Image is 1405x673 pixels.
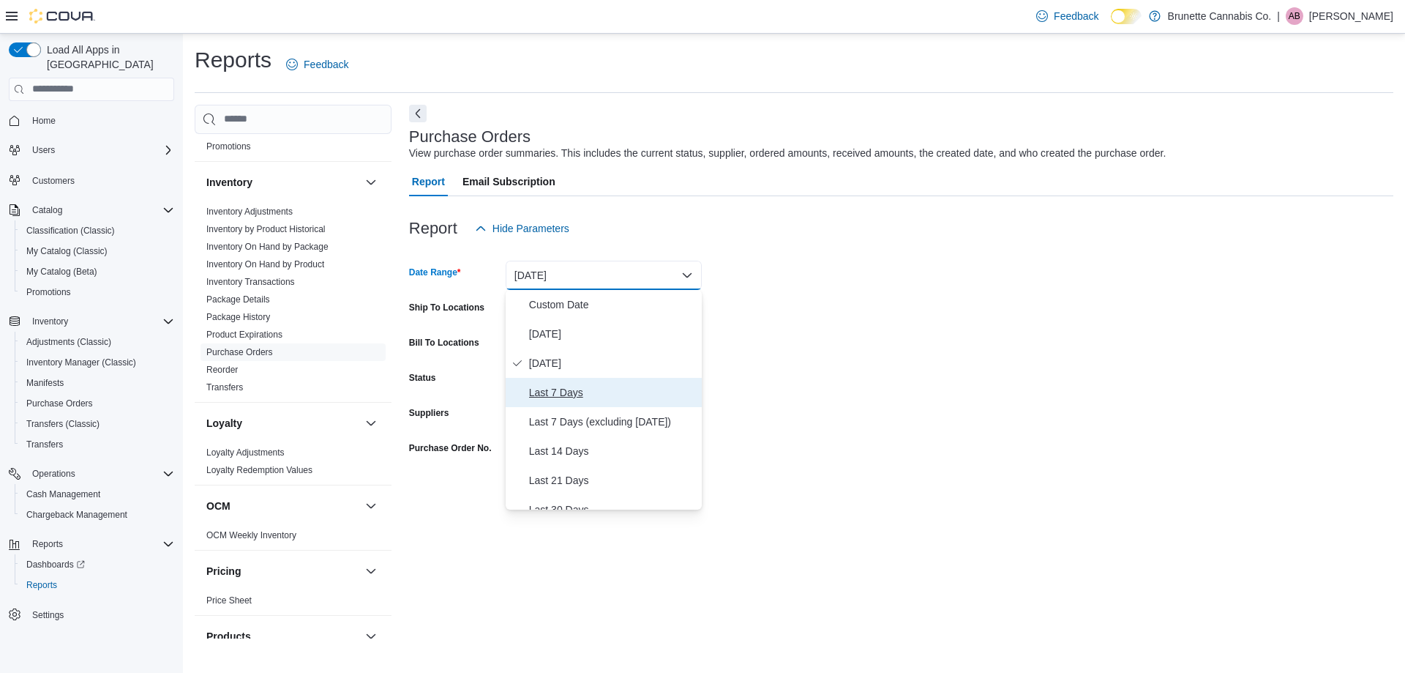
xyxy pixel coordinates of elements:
span: Transfers [26,439,63,450]
a: Package History [206,312,270,322]
a: Promotions [20,283,77,301]
span: Inventory [32,316,68,327]
button: Promotions [15,282,180,302]
a: Price Sheet [206,595,252,606]
button: Catalog [26,201,68,219]
span: Transfers (Classic) [20,415,174,433]
button: Products [362,628,380,645]
a: Feedback [280,50,354,79]
a: Cash Management [20,486,106,503]
span: Purchase Orders [20,395,174,412]
label: Ship To Locations [409,302,484,313]
button: Transfers (Classic) [15,414,180,434]
div: Pricing [195,592,391,615]
button: Reports [3,534,180,554]
span: Cash Management [26,488,100,500]
nav: Complex example [9,104,174,663]
div: View purchase order summaries. This includes the current status, supplier, ordered amounts, recei... [409,146,1166,161]
button: Chargeback Management [15,505,180,525]
span: Settings [26,606,174,624]
span: Settings [32,609,64,621]
img: Cova [29,9,95,23]
button: Users [26,141,61,159]
button: Inventory [3,311,180,332]
span: OCM Weekly Inventory [206,529,296,541]
span: Package Details [206,294,270,305]
p: [PERSON_NAME] [1309,7,1393,25]
button: Transfers [15,434,180,455]
button: OCM [206,499,359,513]
a: Inventory Adjustments [206,207,293,217]
span: Adjustments (Classic) [26,336,111,348]
a: Dashboards [20,556,91,573]
a: Inventory by Product Historical [206,224,326,234]
h3: Purchase Orders [409,128,531,146]
a: Chargeback Management [20,506,133,524]
span: Purchase Orders [206,346,273,358]
button: Pricing [362,562,380,580]
button: Manifests [15,373,180,393]
div: Alayna Bosmans [1286,7,1303,25]
span: Last 14 Days [529,442,696,460]
span: Last 30 Days [529,501,696,518]
span: Customers [26,171,174,189]
span: Cash Management [20,486,174,503]
span: Reports [26,535,174,553]
span: AB [1289,7,1300,25]
span: Users [26,141,174,159]
span: Reports [20,576,174,594]
button: Products [206,629,359,644]
div: Inventory [195,203,391,402]
a: Customers [26,172,80,190]
label: Date Range [409,267,461,278]
h1: Reports [195,45,271,75]
span: Reports [26,579,57,591]
span: Manifests [20,374,174,392]
label: Status [409,372,436,384]
span: Promotions [26,286,71,298]
button: Loyalty [362,414,380,432]
h3: Loyalty [206,416,242,431]
span: Feedback [1054,9,1098,23]
div: OCM [195,527,391,550]
a: Reports [20,576,63,594]
label: Suppliers [409,407,449,419]
span: Catalog [26,201,174,219]
span: Inventory Transactions [206,276,295,288]
button: Loyalty [206,416,359,431]
button: My Catalog (Classic) [15,241,180,261]
span: Customers [32,175,75,187]
a: OCM Weekly Inventory [206,530,296,540]
a: Transfers [206,382,243,393]
span: Reports [32,538,63,550]
a: Settings [26,606,70,624]
span: Hide Parameters [492,221,569,236]
a: Reorder [206,365,238,375]
button: Customers [3,169,180,190]
span: Manifests [26,377,64,389]
p: | [1277,7,1280,25]
span: Loyalty Redemption Values [206,464,312,476]
a: Loyalty Redemption Values [206,465,312,475]
button: Inventory Manager (Classic) [15,352,180,373]
button: Users [3,140,180,160]
h3: Pricing [206,564,241,579]
span: Loyalty Adjustments [206,447,285,458]
a: My Catalog (Classic) [20,242,113,260]
span: Catalog [32,204,62,216]
span: Purchase Orders [26,398,93,409]
span: Promotions [206,141,251,152]
a: Adjustments (Classic) [20,333,117,351]
span: My Catalog (Classic) [20,242,174,260]
span: My Catalog (Classic) [26,245,108,257]
span: Inventory [26,313,174,330]
span: Feedback [304,57,348,72]
a: Purchase Orders [206,347,273,357]
a: Inventory Manager (Classic) [20,354,142,371]
a: Transfers [20,436,69,453]
button: Inventory [26,313,74,330]
button: Next [409,105,427,122]
label: Purchase Order No. [409,442,492,454]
